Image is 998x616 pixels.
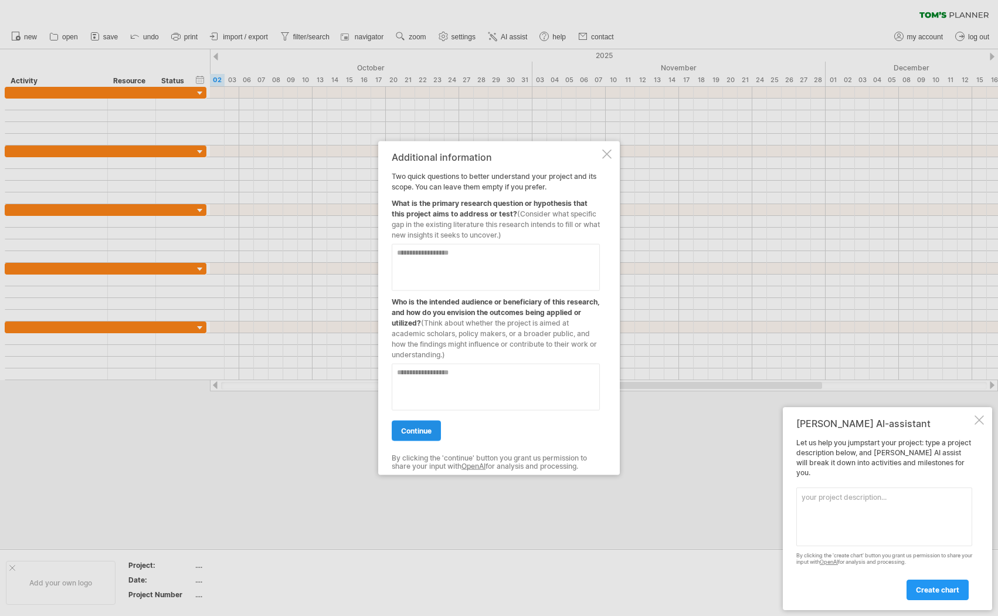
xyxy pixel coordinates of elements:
[916,585,959,594] span: create chart
[392,209,600,239] span: (Consider what specific gap in the existing literature this research intends to fill or what new ...
[392,152,600,465] div: Two quick questions to better understand your project and its scope. You can leave them empty if ...
[392,421,441,441] a: continue
[796,553,972,566] div: By clicking the 'create chart' button you grant us permission to share your input with for analys...
[907,580,969,600] a: create chart
[392,291,600,360] div: Who is the intended audience or beneficiary of this research, and how do you envision the outcome...
[392,192,600,241] div: What is the primary research question or hypothesis that this project aims to address or test?
[820,559,838,565] a: OpenAI
[392,319,597,359] span: (Think about whether the project is aimed at academic scholars, policy makers, or a broader publi...
[392,454,600,471] div: By clicking the 'continue' button you grant us permission to share your input with for analysis a...
[392,152,600,163] div: Additional information
[796,418,972,429] div: [PERSON_NAME] AI-assistant
[796,438,972,600] div: Let us help you jumpstart your project: type a project description below, and [PERSON_NAME] AI as...
[461,462,486,471] a: OpenAI
[401,427,432,435] span: continue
